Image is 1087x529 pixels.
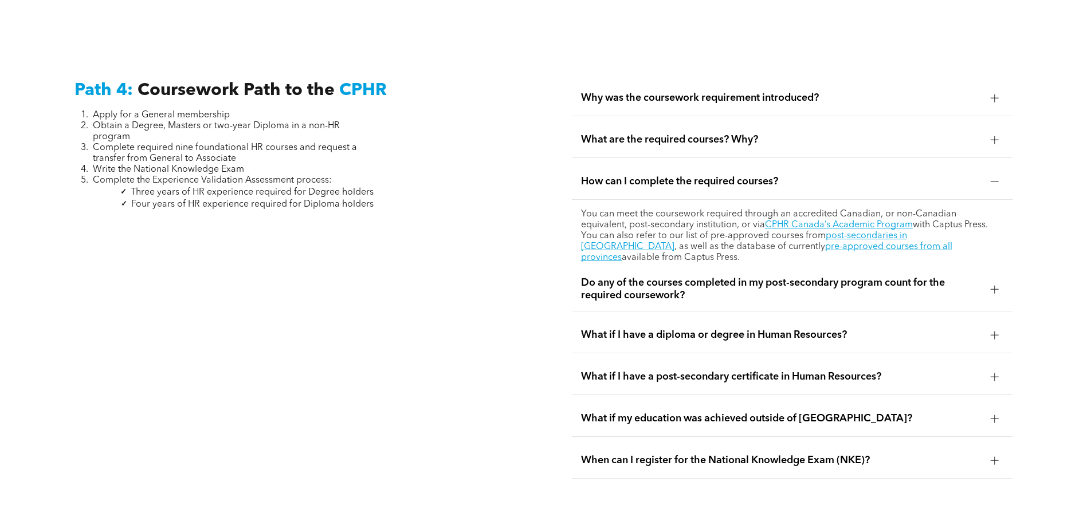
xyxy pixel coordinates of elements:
[581,175,982,188] span: How can I complete the required courses?
[138,82,335,99] span: Coursework Path to the
[581,277,982,302] span: Do any of the courses completed in my post-secondary program count for the required coursework?
[339,82,387,99] span: CPHR
[581,454,982,467] span: When can I register for the National Knowledge Exam (NKE)?
[93,121,340,141] span: Obtain a Degree, Masters or two-year Diploma in a non-HR program
[131,188,374,197] span: Three years of HR experience required for Degree holders
[581,209,1003,263] p: You can meet the coursework required through an accredited Canadian, or non-Canadian equivalent, ...
[74,82,133,99] span: Path 4:
[581,133,982,146] span: What are the required courses? Why?
[581,329,982,341] span: What if I have a diploma or degree in Human Resources?
[93,176,332,185] span: Complete the Experience Validation Assessment process:
[131,200,374,209] span: Four years of HR experience required for Diploma holders
[93,143,357,163] span: Complete required nine foundational HR courses and request a transfer from General to Associate
[581,412,982,425] span: What if my education was achieved outside of [GEOGRAPHIC_DATA]?
[581,370,982,383] span: What if I have a post-secondary certificate in Human Resources?
[765,220,913,230] a: CPHR Canada’s Academic Program
[93,165,244,174] span: Write the National Knowledge Exam
[581,92,982,104] span: Why was the coursework requirement introduced?
[93,110,230,120] span: Apply for a General membership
